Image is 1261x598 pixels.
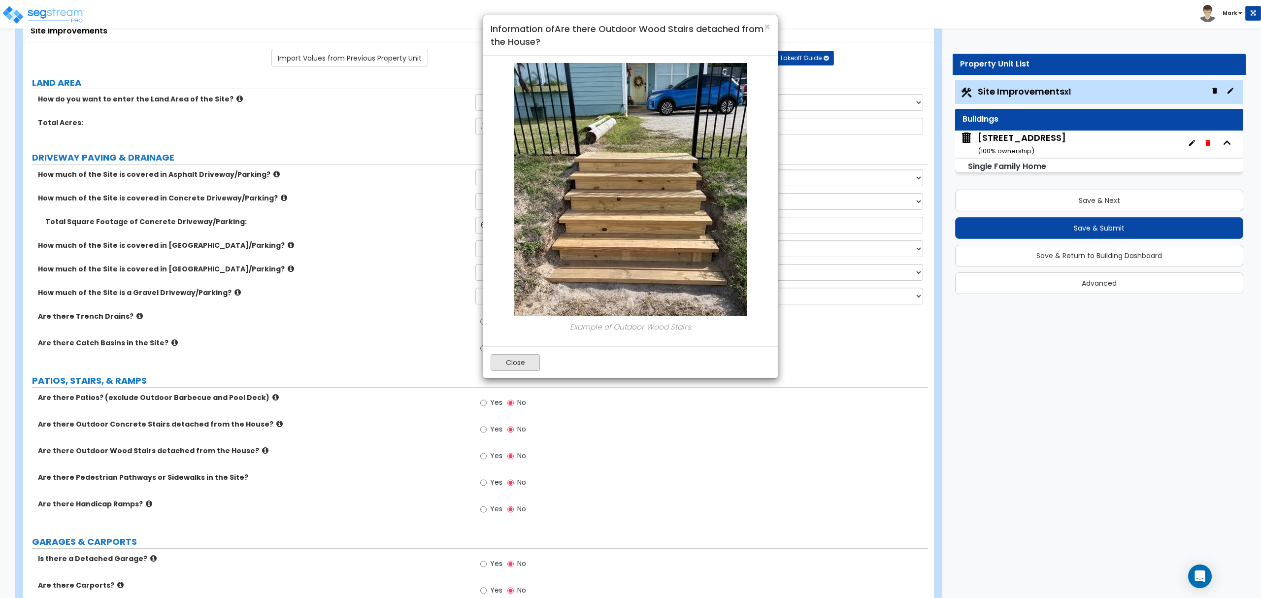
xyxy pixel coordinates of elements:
img: 173.JPG [514,63,747,316]
div: Open Intercom Messenger [1188,565,1212,588]
em: Example of Outdoor Wood Stairs [570,322,691,332]
button: Close [764,22,770,32]
button: Close [491,354,540,371]
span: × [764,20,770,34]
h4: Information of Are there Outdoor Wood Stairs detached from the House? [491,23,770,48]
